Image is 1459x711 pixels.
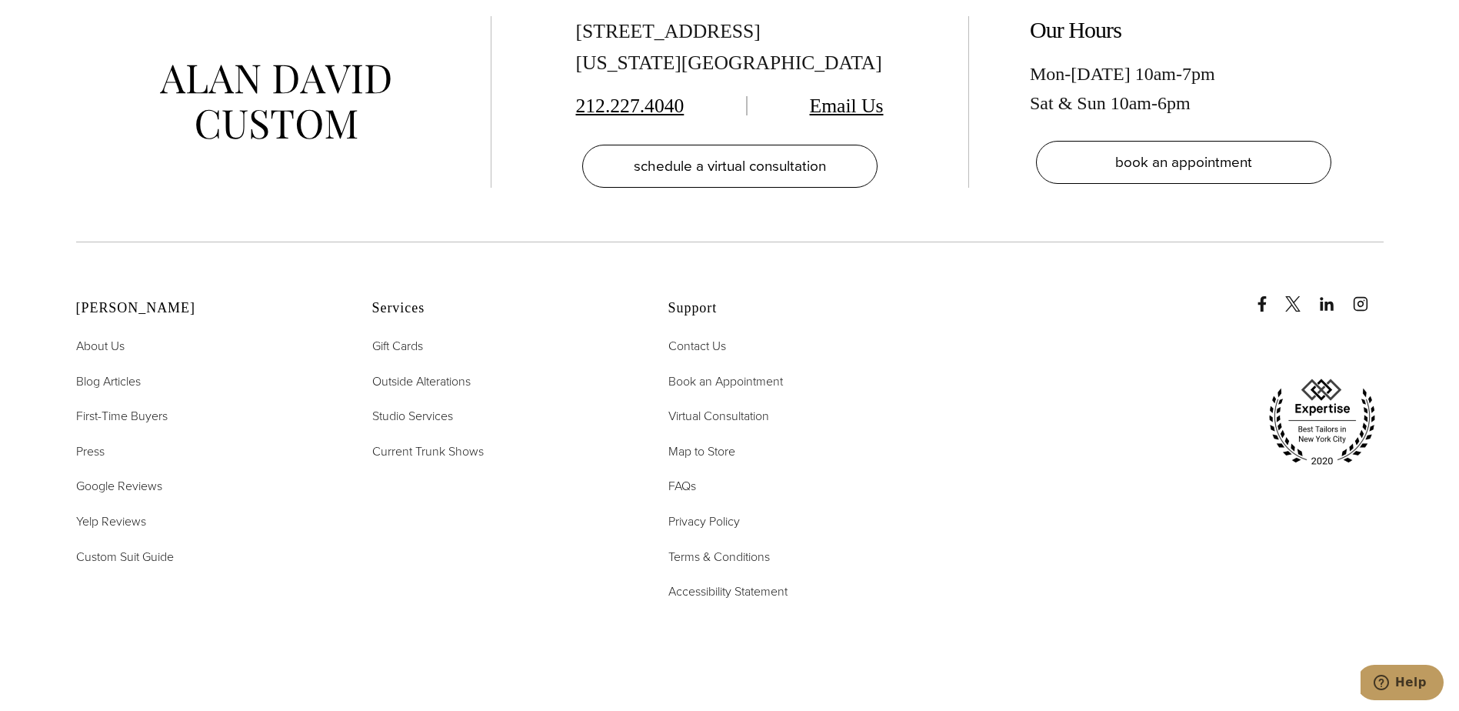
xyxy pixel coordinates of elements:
span: Google Reviews [76,477,162,495]
span: Map to Store [668,442,735,460]
a: Email Us [810,95,884,117]
h2: Support [668,300,926,317]
a: Yelp Reviews [76,512,146,532]
span: Outside Alterations [372,372,471,390]
span: Yelp Reviews [76,512,146,530]
a: 212.227.4040 [576,95,685,117]
div: Mon-[DATE] 10am-7pm Sat & Sun 10am-6pm [1030,59,1337,118]
img: alan david custom [160,65,391,139]
span: About Us [76,337,125,355]
a: Facebook [1254,281,1282,312]
span: First-Time Buyers [76,407,168,425]
a: book an appointment [1036,141,1331,184]
a: Accessibility Statement [668,582,788,602]
span: Current Trunk Shows [372,442,484,460]
a: Virtual Consultation [668,406,769,426]
span: Custom Suit Guide [76,548,174,566]
nav: Alan David Footer Nav [76,336,334,566]
span: Studio Services [372,407,453,425]
a: Outside Alterations [372,372,471,392]
h2: Our Hours [1030,16,1337,44]
a: Privacy Policy [668,512,740,532]
span: schedule a virtual consultation [634,155,826,177]
a: Blog Articles [76,372,141,392]
a: Book an Appointment [668,372,783,392]
a: First-Time Buyers [76,406,168,426]
a: Press [76,442,105,462]
a: x/twitter [1285,281,1316,312]
a: Gift Cards [372,336,423,356]
div: [STREET_ADDRESS] [US_STATE][GEOGRAPHIC_DATA] [576,16,884,79]
h2: Services [372,300,630,317]
a: Terms & Conditions [668,547,770,567]
a: Map to Store [668,442,735,462]
span: Virtual Consultation [668,407,769,425]
a: Google Reviews [76,476,162,496]
span: Blog Articles [76,372,141,390]
span: Terms & Conditions [668,548,770,566]
span: book an appointment [1115,151,1252,173]
a: FAQs [668,476,696,496]
a: Current Trunk Shows [372,442,484,462]
span: FAQs [668,477,696,495]
img: expertise, best tailors in new york city 2020 [1261,373,1384,472]
nav: Services Footer Nav [372,336,630,461]
span: Contact Us [668,337,726,355]
a: instagram [1353,281,1384,312]
span: Gift Cards [372,337,423,355]
a: Contact Us [668,336,726,356]
a: Studio Services [372,406,453,426]
a: About Us [76,336,125,356]
span: Book an Appointment [668,372,783,390]
a: schedule a virtual consultation [582,145,878,188]
span: Press [76,442,105,460]
a: linkedin [1319,281,1350,312]
iframe: Opens a widget where you can chat to one of our agents [1361,665,1444,703]
span: Privacy Policy [668,512,740,530]
nav: Support Footer Nav [668,336,926,602]
span: Accessibility Statement [668,582,788,600]
a: Custom Suit Guide [76,547,174,567]
h2: [PERSON_NAME] [76,300,334,317]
